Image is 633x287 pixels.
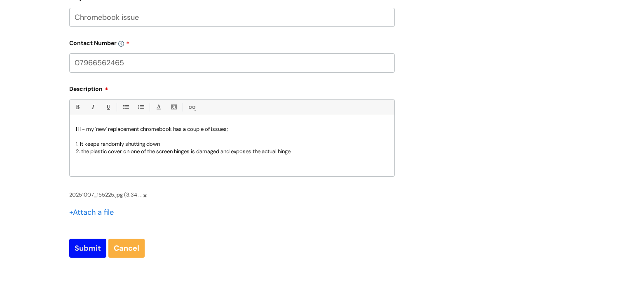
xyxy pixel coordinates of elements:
[118,41,124,47] img: info-icon.svg
[76,148,388,155] p: 2. the plastic cover on one of the screen hinges is damaged and exposes the actual hinge
[69,239,106,258] input: Submit
[108,239,145,258] a: Cancel
[69,190,141,199] span: 20251007_155225.jpg (3.34 MB ) -
[72,102,82,112] a: Bold (Ctrl-B)
[186,102,197,112] a: Link
[136,102,146,112] a: 1. Ordered List (Ctrl-Shift-8)
[120,102,131,112] a: • Unordered List (Ctrl-Shift-7)
[76,140,388,148] p: 1. It keeps randomly shutting down
[153,102,164,112] a: Font Color
[103,102,113,112] a: Underline(Ctrl-U)
[69,83,395,93] label: Description
[76,126,388,133] p: Hi - my 'new' replacement chromebook has a couple of issues;
[69,37,395,47] label: Contact Number
[69,206,119,219] div: Attach a file
[169,102,179,112] a: Back Color
[87,102,98,112] a: Italic (Ctrl-I)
